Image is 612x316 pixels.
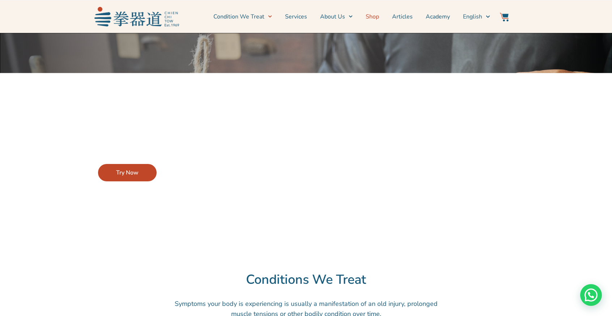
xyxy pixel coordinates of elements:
[320,8,353,26] a: About Us
[98,164,157,181] a: Try Now
[392,8,413,26] a: Articles
[116,168,139,177] span: Try Now
[463,8,490,26] a: English
[426,8,450,26] a: Academy
[285,8,307,26] a: Services
[500,13,509,21] img: Website Icon-03
[213,8,272,26] a: Condition We Treat
[183,8,490,26] nav: Menu
[366,8,379,26] a: Shop
[98,125,260,145] p: Let our Symptom Checker recommend effective treatments for your conditions.
[49,272,563,288] h2: Conditions We Treat
[463,12,482,21] span: English
[98,102,260,118] h2: Does something feel off?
